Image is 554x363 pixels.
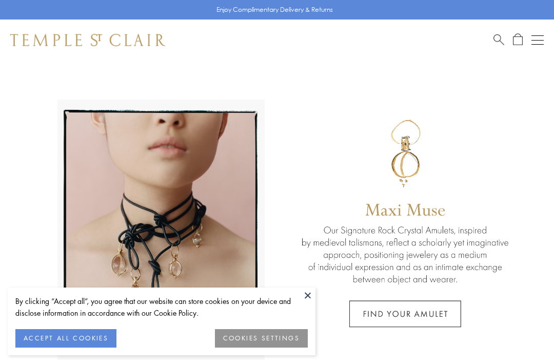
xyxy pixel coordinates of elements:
[10,34,165,46] img: Temple St. Clair
[216,5,333,15] p: Enjoy Complimentary Delivery & Returns
[493,33,504,46] a: Search
[513,33,523,46] a: Open Shopping Bag
[503,315,544,353] iframe: Gorgias live chat messenger
[215,329,308,348] button: COOKIES SETTINGS
[531,34,544,46] button: Open navigation
[15,329,116,348] button: ACCEPT ALL COOKIES
[15,295,308,319] div: By clicking “Accept all”, you agree that our website can store cookies on your device and disclos...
